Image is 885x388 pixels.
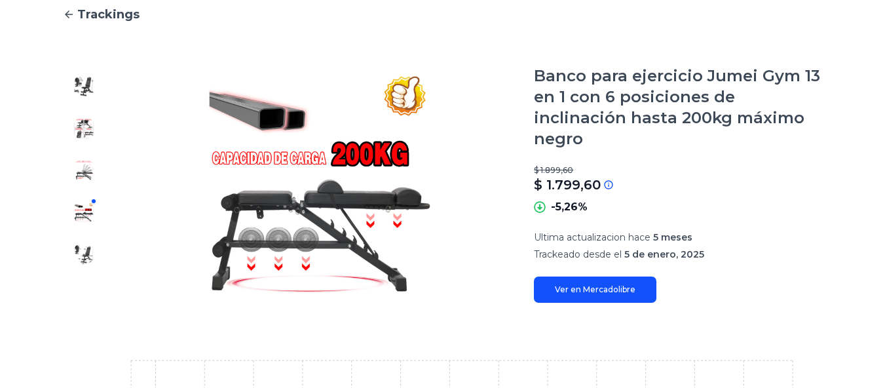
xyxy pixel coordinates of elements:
[534,165,822,176] p: $ 1.899,60
[77,5,140,24] span: Trackings
[73,244,94,265] img: Banco para ejercicio Jumei Gym 13 en 1 con 6 posiciones de inclinación hasta 200kg máximo negro
[624,248,704,260] span: 5 de enero, 2025
[551,199,588,215] p: -5,26%
[73,160,94,181] img: Banco para ejercicio Jumei Gym 13 en 1 con 6 posiciones de inclinación hasta 200kg máximo negro
[653,231,692,243] span: 5 meses
[534,231,650,243] span: Ultima actualizacion hace
[534,277,656,303] a: Ver en Mercadolibre
[131,66,508,303] img: Banco para ejercicio Jumei Gym 13 en 1 con 6 posiciones de inclinación hasta 200kg máximo negro
[73,118,94,139] img: Banco para ejercicio Jumei Gym 13 en 1 con 6 posiciones de inclinación hasta 200kg máximo negro
[534,248,622,260] span: Trackeado desde el
[63,5,822,24] a: Trackings
[73,76,94,97] img: Banco para ejercicio Jumei Gym 13 en 1 con 6 posiciones de inclinación hasta 200kg máximo negro
[534,176,601,194] p: $ 1.799,60
[73,202,94,223] img: Banco para ejercicio Jumei Gym 13 en 1 con 6 posiciones de inclinación hasta 200kg máximo negro
[534,66,822,149] h1: Banco para ejercicio Jumei Gym 13 en 1 con 6 posiciones de inclinación hasta 200kg máximo negro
